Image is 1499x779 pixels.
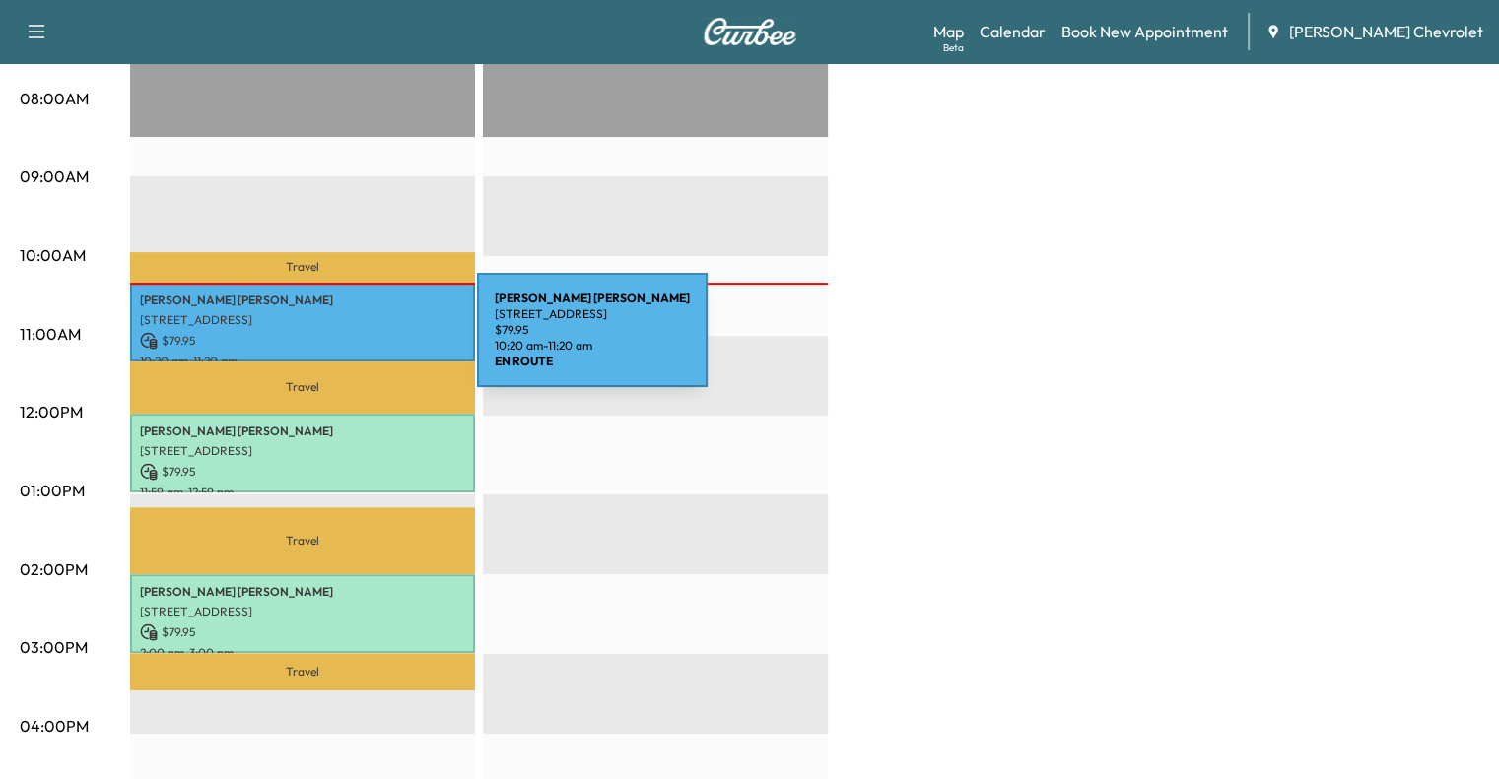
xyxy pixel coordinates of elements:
[1061,20,1228,43] a: Book New Appointment
[140,443,465,459] p: [STREET_ADDRESS]
[20,714,89,738] p: 04:00PM
[140,485,465,500] p: 11:59 am - 12:59 pm
[20,164,89,188] p: 09:00AM
[703,18,797,45] img: Curbee Logo
[140,312,465,328] p: [STREET_ADDRESS]
[20,557,88,581] p: 02:00PM
[130,361,475,413] p: Travel
[20,243,86,267] p: 10:00AM
[20,635,88,659] p: 03:00PM
[933,20,964,43] a: MapBeta
[140,463,465,481] p: $ 79.95
[1289,20,1483,43] span: [PERSON_NAME] Chevrolet
[140,332,465,350] p: $ 79.95
[140,623,465,641] p: $ 79.95
[140,604,465,619] p: [STREET_ADDRESS]
[140,354,465,369] p: 10:20 am - 11:20 am
[140,584,465,600] p: [PERSON_NAME] [PERSON_NAME]
[20,400,83,423] p: 12:00PM
[140,645,465,661] p: 2:00 pm - 3:00 pm
[130,507,475,573] p: Travel
[943,40,964,55] div: Beta
[130,252,475,283] p: Travel
[140,423,465,439] p: [PERSON_NAME] [PERSON_NAME]
[980,20,1046,43] a: Calendar
[20,322,81,346] p: 11:00AM
[20,479,85,502] p: 01:00PM
[130,653,475,690] p: Travel
[140,292,465,308] p: [PERSON_NAME] [PERSON_NAME]
[20,87,89,110] p: 08:00AM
